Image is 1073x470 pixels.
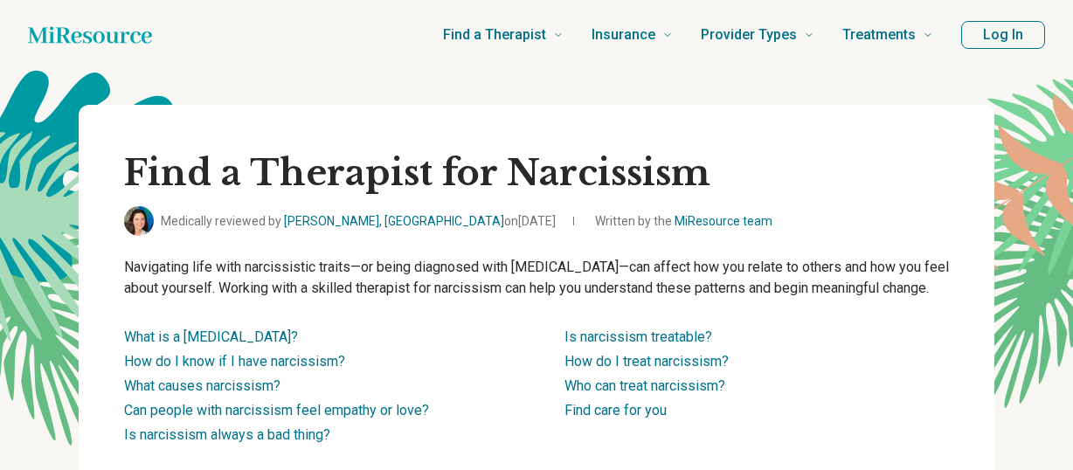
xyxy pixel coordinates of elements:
[124,377,280,394] a: What causes narcissism?
[124,257,949,299] p: Navigating life with narcissistic traits—or being diagnosed with [MEDICAL_DATA]—can affect how yo...
[124,402,429,418] a: Can people with narcissism feel empathy or love?
[592,23,655,47] span: Insurance
[701,23,797,47] span: Provider Types
[564,328,712,345] a: Is narcissism treatable?
[504,214,556,228] span: on [DATE]
[124,426,330,443] a: Is narcissism always a bad thing?
[28,17,152,52] a: Home page
[842,23,916,47] span: Treatments
[595,212,772,231] span: Written by the
[161,212,556,231] span: Medically reviewed by
[124,150,949,196] h1: Find a Therapist for Narcissism
[124,328,298,345] a: What is a [MEDICAL_DATA]?
[443,23,546,47] span: Find a Therapist
[564,402,667,418] a: Find care for you
[961,21,1045,49] button: Log In
[675,214,772,228] a: MiResource team
[284,214,504,228] a: [PERSON_NAME], [GEOGRAPHIC_DATA]
[564,353,729,370] a: How do I treat narcissism?
[564,377,725,394] a: Who can treat narcissism?
[124,353,345,370] a: How do I know if I have narcissism?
